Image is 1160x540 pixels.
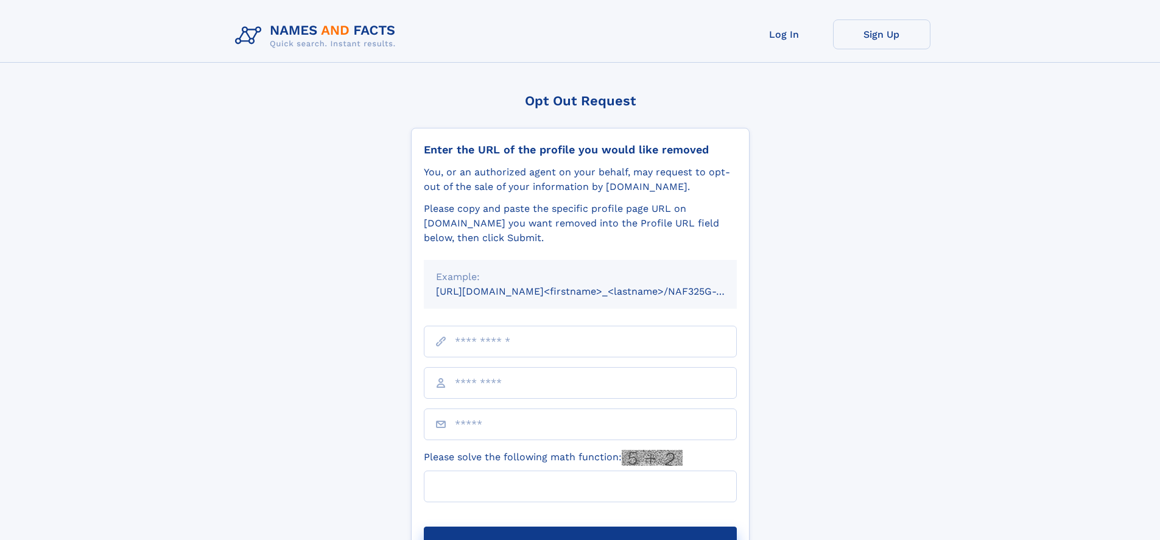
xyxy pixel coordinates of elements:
[230,19,406,52] img: Logo Names and Facts
[436,270,725,284] div: Example:
[833,19,930,49] a: Sign Up
[411,93,750,108] div: Opt Out Request
[736,19,833,49] a: Log In
[424,165,737,194] div: You, or an authorized agent on your behalf, may request to opt-out of the sale of your informatio...
[424,202,737,245] div: Please copy and paste the specific profile page URL on [DOMAIN_NAME] you want removed into the Pr...
[424,450,683,466] label: Please solve the following math function:
[424,143,737,156] div: Enter the URL of the profile you would like removed
[436,286,760,297] small: [URL][DOMAIN_NAME]<firstname>_<lastname>/NAF325G-xxxxxxxx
